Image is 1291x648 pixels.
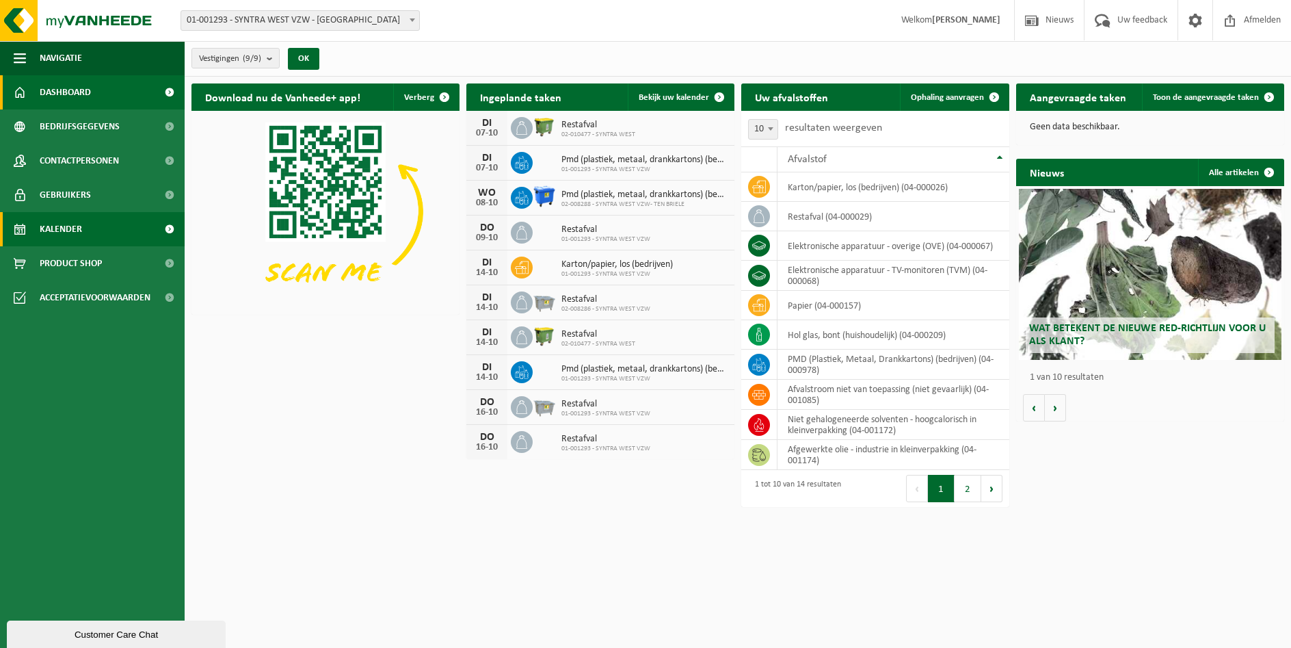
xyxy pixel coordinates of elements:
[561,259,673,270] span: Karton/papier, los (bedrijven)
[561,270,673,278] span: 01-001293 - SYNTRA WEST VZW
[533,185,556,208] img: WB-1100-HPE-BE-01
[473,338,501,348] div: 14-10
[1016,83,1140,110] h2: Aangevraagde taken
[1030,373,1277,383] p: 1 van 10 resultaten
[900,83,1008,111] a: Ophaling aanvragen
[40,41,82,75] span: Navigatie
[473,257,501,268] div: DI
[473,443,501,452] div: 16-10
[748,119,778,140] span: 10
[561,445,650,453] span: 01-001293 - SYNTRA WEST VZW
[628,83,733,111] a: Bekijk uw kalender
[473,198,501,208] div: 08-10
[473,187,501,198] div: WO
[561,329,635,340] span: Restafval
[788,154,827,165] span: Afvalstof
[639,93,709,102] span: Bekijk uw kalender
[561,131,635,139] span: 02-010477 - SYNTRA WEST
[561,155,728,166] span: Pmd (plastiek, metaal, drankkartons) (bedrijven)
[404,93,434,102] span: Verberg
[777,410,1009,440] td: niet gehalogeneerde solventen - hoogcalorisch in kleinverpakking (04-001172)
[777,350,1009,380] td: PMD (Plastiek, Metaal, Drankkartons) (bedrijven) (04-000978)
[741,83,842,110] h2: Uw afvalstoffen
[473,268,501,278] div: 14-10
[777,172,1009,202] td: karton/papier, los (bedrijven) (04-000026)
[243,54,261,63] count: (9/9)
[928,475,955,502] button: 1
[955,475,981,502] button: 2
[561,305,650,313] span: 02-008286 - SYNTRA WEST VZW
[473,292,501,303] div: DI
[1016,159,1078,185] h2: Nieuws
[561,410,650,418] span: 01-001293 - SYNTRA WEST VZW
[748,474,841,504] div: 1 tot 10 van 14 resultaten
[473,222,501,233] div: DO
[40,144,119,178] span: Contactpersonen
[473,432,501,443] div: DO
[561,375,728,383] span: 01-001293 - SYNTRA WEST VZW
[191,48,280,68] button: Vestigingen(9/9)
[777,202,1009,231] td: restafval (04-000029)
[473,303,501,313] div: 14-10
[561,166,728,174] span: 01-001293 - SYNTRA WEST VZW
[473,327,501,338] div: DI
[466,83,575,110] h2: Ingeplande taken
[40,212,82,246] span: Kalender
[181,11,419,30] span: 01-001293 - SYNTRA WEST VZW - SINT-MICHIELS
[749,120,777,139] span: 10
[40,246,102,281] span: Product Shop
[533,289,556,313] img: WB-2500-GAL-GY-01
[777,380,1009,410] td: afvalstroom niet van toepassing (niet gevaarlijk) (04-001085)
[473,408,501,417] div: 16-10
[473,397,501,408] div: DO
[906,475,928,502] button: Previous
[473,233,501,243] div: 09-10
[561,190,728,200] span: Pmd (plastiek, metaal, drankkartons) (bedrijven)
[1142,83,1283,111] a: Toon de aangevraagde taken
[1198,159,1283,186] a: Alle artikelen
[777,261,1009,291] td: elektronische apparatuur - TV-monitoren (TVM) (04-000068)
[533,394,556,417] img: WB-2500-GAL-GY-01
[40,75,91,109] span: Dashboard
[561,200,728,209] span: 02-008288 - SYNTRA WEST VZW- TEN BRIELE
[473,129,501,138] div: 07-10
[1019,189,1281,360] a: Wat betekent de nieuwe RED-richtlijn voor u als klant?
[533,115,556,138] img: WB-1100-HPE-GN-50
[777,231,1009,261] td: elektronische apparatuur - overige (OVE) (04-000067)
[1045,394,1066,422] button: Volgende
[777,291,1009,320] td: papier (04-000157)
[981,475,1002,502] button: Next
[932,15,1000,25] strong: [PERSON_NAME]
[561,294,650,305] span: Restafval
[777,320,1009,350] td: hol glas, bont (huishoudelijk) (04-000209)
[561,235,650,244] span: 01-001293 - SYNTRA WEST VZW
[785,122,882,133] label: resultaten weergeven
[1023,394,1045,422] button: Vorige
[199,49,261,69] span: Vestigingen
[1030,122,1270,132] p: Geen data beschikbaar.
[1029,323,1266,347] span: Wat betekent de nieuwe RED-richtlijn voor u als klant?
[1153,93,1259,102] span: Toon de aangevraagde taken
[561,364,728,375] span: Pmd (plastiek, metaal, drankkartons) (bedrijven)
[40,281,150,315] span: Acceptatievoorwaarden
[911,93,984,102] span: Ophaling aanvragen
[561,340,635,348] span: 02-010477 - SYNTRA WEST
[561,399,650,410] span: Restafval
[7,618,228,648] iframe: chat widget
[561,224,650,235] span: Restafval
[40,178,91,212] span: Gebruikers
[393,83,458,111] button: Verberg
[181,10,420,31] span: 01-001293 - SYNTRA WEST VZW - SINT-MICHIELS
[473,153,501,164] div: DI
[561,434,650,445] span: Restafval
[473,362,501,373] div: DI
[777,440,1009,470] td: afgewerkte olie - industrie in kleinverpakking (04-001174)
[288,48,319,70] button: OK
[40,109,120,144] span: Bedrijfsgegevens
[473,164,501,173] div: 07-10
[473,118,501,129] div: DI
[191,111,460,312] img: Download de VHEPlus App
[473,373,501,383] div: 14-10
[533,324,556,348] img: WB-1100-HPE-GN-50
